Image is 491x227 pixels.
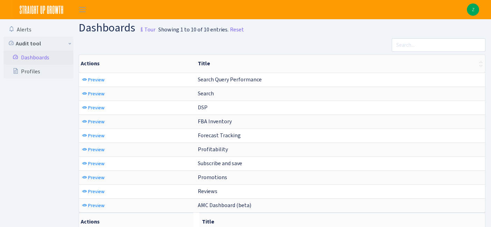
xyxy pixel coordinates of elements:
span: Promotions [198,174,227,181]
th: Title : activate to sort column ascending [195,55,485,73]
span: Subscribe and save [198,160,242,167]
span: Preview [88,76,104,83]
a: Z [467,3,479,16]
a: Preview [80,172,106,183]
span: Preview [88,174,104,181]
span: Preview [88,146,104,153]
span: Search [198,90,214,97]
a: Preview [80,158,106,169]
span: Profitability [198,146,228,153]
span: Preview [88,132,104,139]
span: Preview [88,118,104,125]
div: Showing 1 to 10 of 10 entries. [158,25,229,34]
a: Profiles [3,65,73,79]
span: DSP [198,104,208,111]
a: Preview [80,130,106,141]
a: Preview [80,88,106,99]
span: Preview [88,104,104,111]
input: Search... [392,38,486,52]
span: AMC Dashboard (beta) [198,202,251,209]
span: Preview [88,160,104,167]
h1: Dashboards [79,22,156,36]
a: Tour [135,20,156,35]
span: Forecast Tracking [198,132,241,139]
span: Search Query Performance [198,76,262,83]
a: Audit tool [3,37,73,51]
span: FBA Inventory [198,118,232,125]
button: Toggle navigation [74,4,91,15]
span: Preview [88,202,104,209]
th: Actions [79,55,195,73]
a: Dashboards [3,51,73,65]
img: Zach Belous [467,3,479,16]
a: Preview [80,74,106,85]
span: Reviews [198,188,217,195]
a: Preview [80,116,106,127]
a: Alerts [3,23,73,37]
a: Preview [80,144,106,155]
span: Preview [88,188,104,195]
a: Preview [80,186,106,197]
a: Preview [80,102,106,113]
a: Preview [80,200,106,211]
span: Preview [88,90,104,97]
a: Reset [230,25,244,34]
small: Tour [137,24,156,36]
